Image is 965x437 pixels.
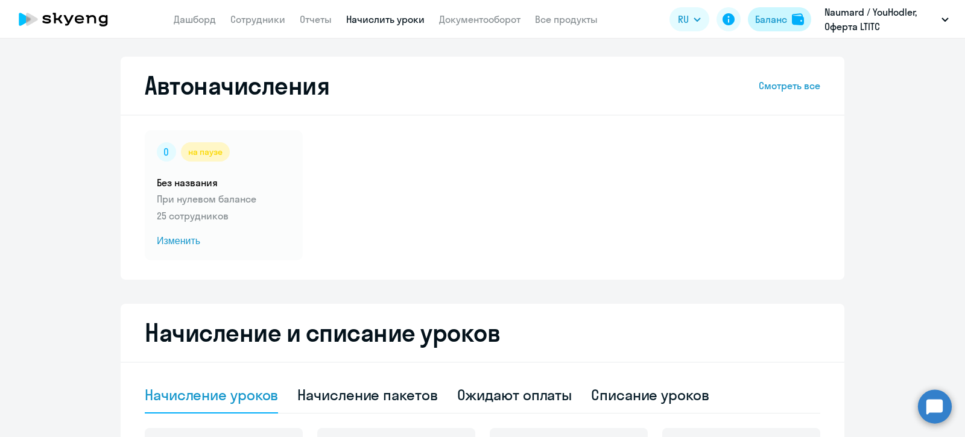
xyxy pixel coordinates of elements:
[678,12,689,27] span: RU
[181,142,230,162] div: на паузе
[145,385,278,404] div: Начисление уроков
[792,13,804,25] img: balance
[457,385,572,404] div: Ожидают оплаты
[748,7,811,31] button: Балансbalance
[157,234,291,248] span: Изменить
[439,13,520,25] a: Документооборот
[818,5,955,34] button: Naumard / YouHodler, Оферта LTITC
[145,318,820,347] h2: Начисление и списание уроков
[174,13,216,25] a: Дашборд
[230,13,285,25] a: Сотрудники
[157,209,291,223] p: 25 сотрудников
[759,78,820,93] a: Смотреть все
[755,12,787,27] div: Баланс
[824,5,937,34] p: Naumard / YouHodler, Оферта LTITC
[591,385,709,404] div: Списание уроков
[157,176,291,189] h5: Без названия
[157,192,291,206] p: При нулевом балансе
[535,13,598,25] a: Все продукты
[297,385,437,404] div: Начисление пакетов
[300,13,332,25] a: Отчеты
[145,71,329,100] h2: Автоначисления
[669,7,709,31] button: RU
[346,13,425,25] a: Начислить уроки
